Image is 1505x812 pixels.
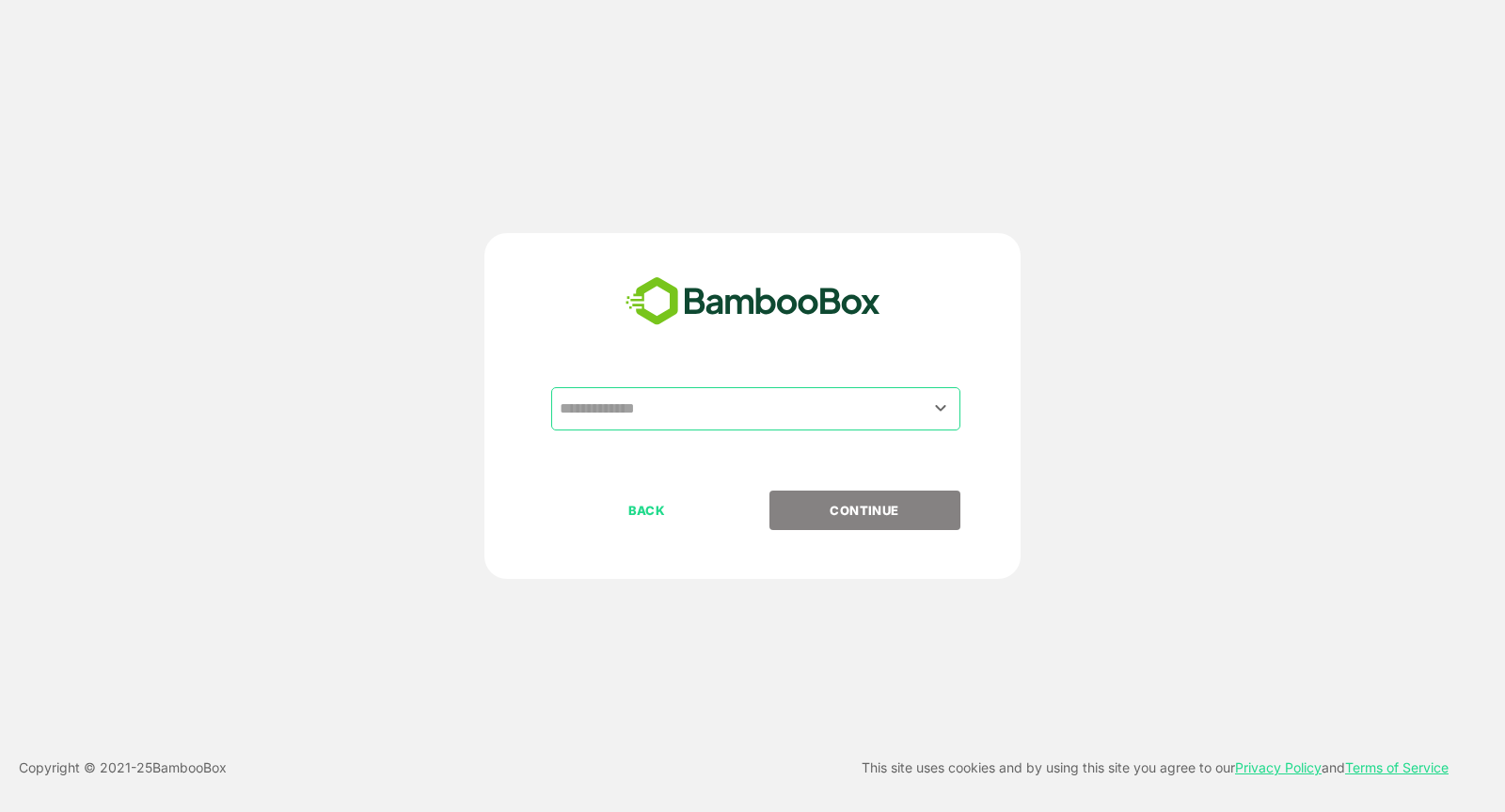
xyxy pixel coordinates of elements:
button: CONTINUE [769,491,960,530]
p: BACK [553,500,741,521]
img: bamboobox [615,271,891,333]
a: Terms of Service [1345,759,1449,775]
button: BACK [551,491,742,530]
p: Copyright © 2021- 25 BambooBox [19,757,227,779]
p: This site uses cookies and by using this site you agree to our and [862,757,1449,779]
p: CONTINUE [770,500,958,521]
button: Open [928,396,954,421]
a: Privacy Policy [1235,759,1322,775]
